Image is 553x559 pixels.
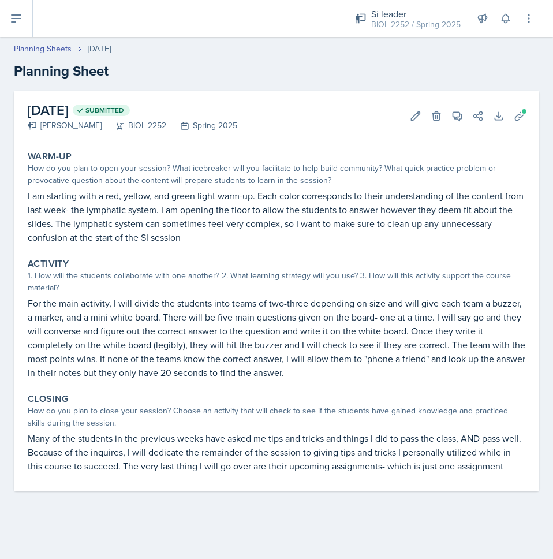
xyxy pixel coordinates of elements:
[88,43,111,55] div: [DATE]
[102,120,166,132] div: BIOL 2252
[28,151,72,162] label: Warm-Up
[28,431,525,473] p: Many of the students in the previous weeks have asked me tips and tricks and things I did to pass...
[28,405,525,429] div: How do you plan to close your session? Choose an activity that will check to see if the students ...
[14,43,72,55] a: Planning Sheets
[14,61,539,81] h2: Planning Sheet
[166,120,237,132] div: Spring 2025
[28,120,102,132] div: [PERSON_NAME]
[28,393,69,405] label: Closing
[28,189,525,244] p: I am starting with a red, yellow, and green light warm-up. Each color corresponds to their unders...
[28,296,525,379] p: For the main activity, I will divide the students into teams of two-three depending on size and w...
[28,258,69,270] label: Activity
[85,106,124,115] span: Submitted
[28,100,237,121] h2: [DATE]
[371,18,461,31] div: BIOL 2252 / Spring 2025
[28,162,525,187] div: How do you plan to open your session? What icebreaker will you facilitate to help build community...
[28,270,525,294] div: 1. How will the students collaborate with one another? 2. What learning strategy will you use? 3....
[371,7,461,21] div: Si leader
